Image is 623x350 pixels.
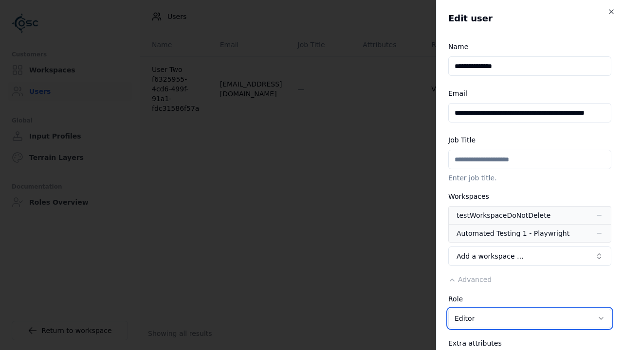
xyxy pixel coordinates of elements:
label: Workspaces [448,192,489,200]
p: Enter job title. [448,173,611,183]
label: Role [448,295,463,303]
h2: Edit user [448,12,611,25]
label: Job Title [448,136,476,144]
button: Advanced [448,275,492,284]
label: Email [448,89,467,97]
div: Extra attributes [448,340,611,347]
span: Add a workspace … [457,251,524,261]
div: Automated Testing 1 - Playwright [457,228,569,238]
span: Advanced [458,276,492,283]
div: testWorkspaceDoNotDelete [457,210,550,220]
label: Name [448,43,468,51]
